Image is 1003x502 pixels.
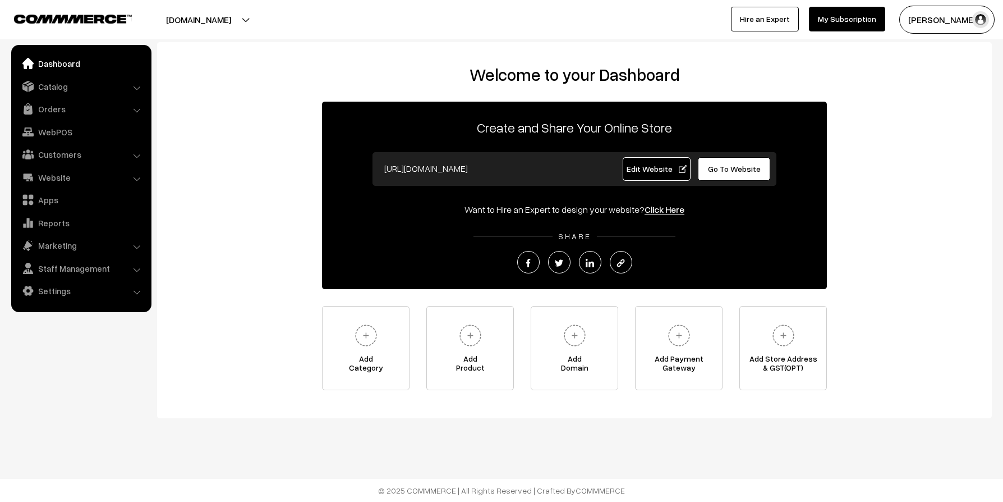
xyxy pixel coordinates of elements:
a: Settings [14,281,148,301]
a: Click Here [645,204,684,215]
a: Dashboard [14,53,148,74]
a: COMMMERCE [14,11,112,25]
a: Catalog [14,76,148,97]
a: AddProduct [426,306,514,390]
a: Customers [14,144,148,165]
a: Marketing [14,235,148,255]
a: Hire an Expert [731,7,799,31]
a: Apps [14,190,148,210]
span: Edit Website [627,164,687,174]
img: plus.svg [664,320,694,351]
a: COMMMERCE [576,486,625,495]
a: Edit Website [623,157,691,181]
span: Go To Website [708,164,761,174]
button: [DOMAIN_NAME] [127,6,270,34]
a: Reports [14,213,148,233]
p: Create and Share Your Online Store [322,117,827,138]
a: Website [14,167,148,188]
a: Staff Management [14,258,148,279]
img: user [972,11,989,28]
img: COMMMERCE [14,15,132,23]
img: plus.svg [455,320,486,351]
a: WebPOS [14,122,148,142]
a: My Subscription [809,7,885,31]
h2: Welcome to your Dashboard [168,65,981,85]
a: Add Store Address& GST(OPT) [739,306,827,390]
a: AddDomain [531,306,618,390]
a: Orders [14,99,148,119]
a: AddCategory [322,306,410,390]
span: Add Category [323,354,409,377]
img: plus.svg [768,320,799,351]
button: [PERSON_NAME]… [899,6,995,34]
div: Want to Hire an Expert to design your website? [322,203,827,216]
span: Add Payment Gateway [636,354,722,377]
img: plus.svg [559,320,590,351]
span: Add Product [427,354,513,377]
span: SHARE [553,231,597,241]
span: Add Store Address & GST(OPT) [740,354,826,377]
a: Add PaymentGateway [635,306,723,390]
span: Add Domain [531,354,618,377]
a: Go To Website [698,157,770,181]
img: plus.svg [351,320,381,351]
